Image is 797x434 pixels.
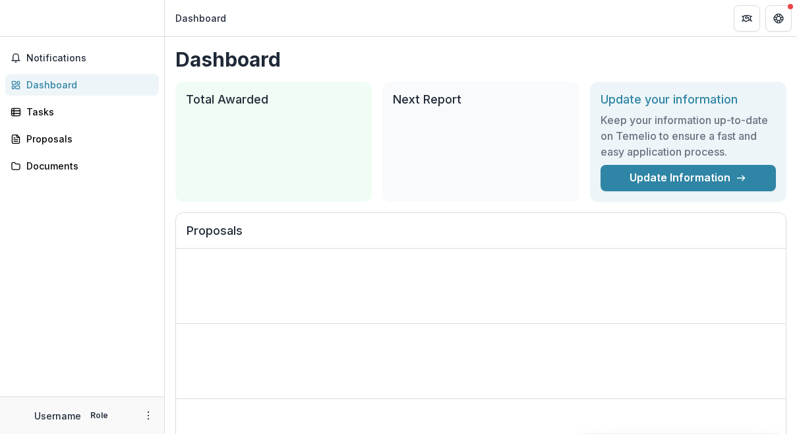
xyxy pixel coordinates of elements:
[393,92,568,107] h2: Next Report
[170,9,231,28] nav: breadcrumb
[5,101,159,123] a: Tasks
[601,112,776,160] h3: Keep your information up-to-date on Temelio to ensure a fast and easy application process.
[186,92,361,107] h2: Total Awarded
[187,224,775,249] h2: Proposals
[26,78,148,92] div: Dashboard
[5,128,159,150] a: Proposals
[86,410,112,421] p: Role
[26,105,148,119] div: Tasks
[140,408,156,423] button: More
[175,47,786,71] h1: Dashboard
[601,92,776,107] h2: Update your information
[26,159,148,173] div: Documents
[601,165,776,191] a: Update Information
[734,5,760,32] button: Partners
[5,47,159,69] button: Notifications
[34,409,81,423] p: Username
[5,155,159,177] a: Documents
[5,74,159,96] a: Dashboard
[175,11,226,25] div: Dashboard
[26,53,154,64] span: Notifications
[765,5,792,32] button: Get Help
[26,132,148,146] div: Proposals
